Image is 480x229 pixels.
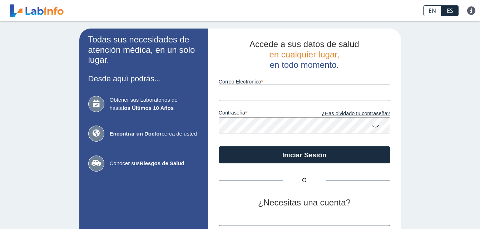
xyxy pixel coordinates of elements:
a: EN [423,5,441,16]
iframe: Help widget launcher [416,201,472,221]
a: ¿Has olvidado tu contraseña? [305,110,390,118]
h3: Desde aquí podrás... [88,74,199,83]
span: en cualquier lugar, [269,50,339,59]
h2: ¿Necesitas una cuenta? [219,198,390,208]
span: cerca de usted [110,130,199,138]
span: Conocer sus [110,159,199,168]
label: contraseña [219,110,305,118]
button: Iniciar Sesión [219,146,390,163]
span: Accede a sus datos de salud [249,39,359,49]
label: Correo Electronico [219,79,390,85]
b: Encontrar un Doctor [110,131,162,137]
a: ES [441,5,459,16]
b: los Últimos 10 Años [123,105,174,111]
span: O [283,176,326,185]
b: Riesgos de Salud [140,160,184,166]
span: en todo momento. [270,60,339,70]
span: Obtener sus Laboratorios de hasta [110,96,199,112]
h2: Todas sus necesidades de atención médica, en un solo lugar. [88,35,199,65]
